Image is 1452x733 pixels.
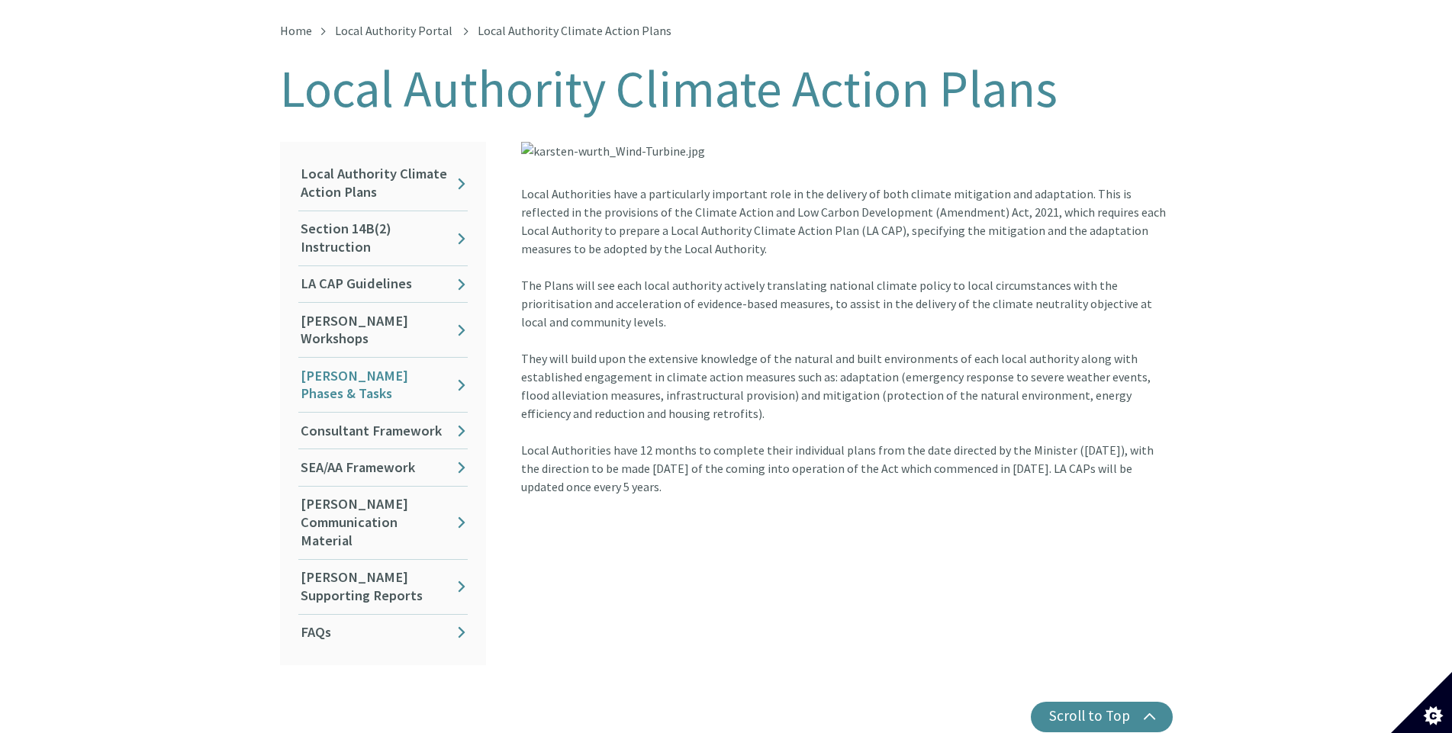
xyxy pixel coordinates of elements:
[335,23,452,38] a: Local Authority Portal
[298,413,468,448] a: Consultant Framework
[478,23,671,38] span: Local Authority Climate Action Plans
[521,142,705,160] img: karsten-wurth_Wind-Turbine.jpg
[298,615,468,651] a: FAQs
[280,23,312,38] a: Home
[298,211,468,265] a: Section 14B(2) Instruction
[298,358,468,412] a: [PERSON_NAME] Phases & Tasks
[298,487,468,559] a: [PERSON_NAME] Communication Material
[298,303,468,357] a: [PERSON_NAME] Workshops
[509,142,1173,584] article: Local Authorities have a particularly important role in the delivery of both climate mitigation a...
[1391,672,1452,733] button: Set cookie preferences
[298,449,468,485] a: SEA/AA Framework
[298,266,468,302] a: LA CAP Guidelines
[1031,702,1173,732] button: Scroll to Top
[298,560,468,614] a: [PERSON_NAME] Supporting Reports
[280,61,1173,117] h1: Local Authority Climate Action Plans
[298,156,468,211] a: Local Authority Climate Action Plans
